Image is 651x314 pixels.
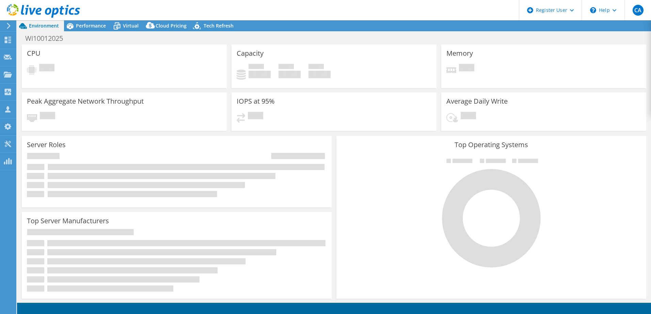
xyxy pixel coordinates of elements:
span: Pending [248,112,263,121]
h4: 0 GiB [249,71,271,78]
span: Used [249,64,264,71]
span: Environment [29,22,59,29]
span: Pending [459,64,474,73]
h1: WI10012025 [22,35,74,42]
h3: Top Server Manufacturers [27,217,109,225]
span: Total [308,64,324,71]
h3: Peak Aggregate Network Throughput [27,98,144,105]
h4: 0 GiB [279,71,301,78]
span: Pending [39,64,54,73]
span: Performance [76,22,106,29]
h4: 0 GiB [308,71,331,78]
span: Cloud Pricing [156,22,187,29]
span: Tech Refresh [204,22,234,29]
h3: CPU [27,50,41,57]
h3: Capacity [237,50,264,57]
h3: Server Roles [27,141,66,149]
h3: Average Daily Write [446,98,508,105]
span: Virtual [123,22,139,29]
span: Pending [461,112,476,121]
h3: Memory [446,50,473,57]
h3: Top Operating Systems [342,141,641,149]
span: Pending [40,112,55,121]
h3: IOPS at 95% [237,98,275,105]
svg: \n [590,7,596,13]
span: Free [279,64,294,71]
span: CA [633,5,644,16]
